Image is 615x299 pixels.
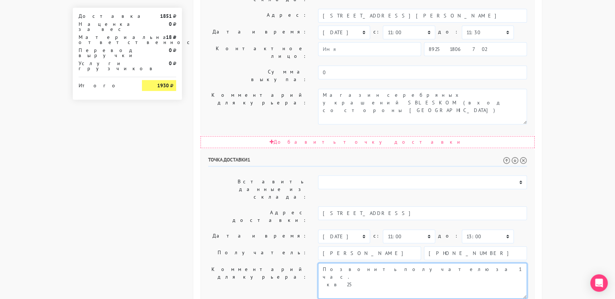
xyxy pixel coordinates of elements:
[438,25,459,38] label: до:
[373,230,380,242] label: c:
[318,246,421,260] input: Имя
[373,25,380,38] label: c:
[73,13,136,19] div: Доставка
[157,82,169,89] strong: 1930
[79,80,131,88] div: Итого
[169,47,172,53] strong: 0
[201,136,535,148] div: Добавить точку доставки
[438,230,459,242] label: до:
[208,157,527,167] h6: Точка доставки
[203,175,313,203] label: Вставить данные из склада:
[73,21,136,32] div: Наценка за вес
[169,21,172,27] strong: 0
[203,65,313,86] label: Сумма выкупа:
[318,42,421,56] input: Имя
[203,89,313,124] label: Комментарий для курьера:
[203,42,313,63] label: Контактное лицо:
[203,246,313,260] label: Получатель:
[203,230,313,243] label: Дата и время:
[166,34,172,40] strong: 18
[203,25,313,39] label: Дата и время:
[169,60,172,67] strong: 0
[424,42,527,56] input: Телефон
[73,35,136,45] div: Материальная ответственность
[203,206,313,227] label: Адрес доставки:
[247,156,250,163] span: 1
[73,48,136,58] div: Перевод выручки
[590,274,608,292] div: Open Intercom Messenger
[203,9,313,23] label: Адрес:
[203,263,313,299] label: Комментарий для курьера:
[318,263,527,299] textarea: Позвонить получателю за 1 час. Перед доставкой прошу позвонить и согласовать дату и время доставки
[160,13,172,19] strong: 1851
[73,61,136,71] div: Услуги грузчиков
[424,246,527,260] input: Телефон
